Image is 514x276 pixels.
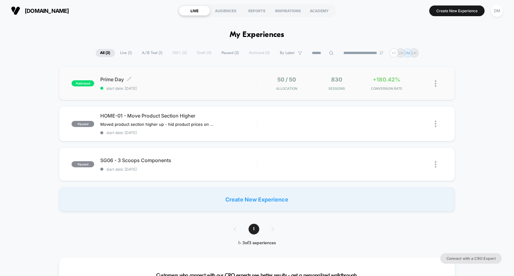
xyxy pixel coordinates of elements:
button: [DOMAIN_NAME] [9,6,71,16]
span: start date: [DATE] [100,167,257,172]
div: INSPIRATIONS [272,6,304,16]
span: 1 [249,224,259,234]
img: close [435,80,436,87]
button: DM [489,5,505,17]
span: 830 [331,76,342,83]
div: ACADEMY [304,6,335,16]
span: CONVERSION RATE [363,86,410,91]
p: CH [398,51,403,55]
p: DM [404,51,410,55]
div: Current time [175,136,189,143]
span: Paused ( 2 ) [217,49,244,57]
span: +180.42% [373,76,400,83]
div: 1 - 3 of 3 experiences [227,241,287,246]
span: HOME-01 - Move Product Section Higher [100,113,257,119]
span: A/B Test ( 1 ) [138,49,167,57]
span: paused [72,161,94,167]
input: Volume [218,136,236,142]
img: close [435,161,436,168]
span: [DOMAIN_NAME] [25,8,69,14]
div: LIVE [179,6,210,16]
span: SG06 - 3 Scoops Components [100,157,257,163]
div: REPORTS [241,6,272,16]
button: Play, NEW DEMO 2025-VEED.mp4 [124,66,139,81]
span: Allocation [276,86,297,91]
span: Moved product section higher up - hid product prices on cards [100,122,214,127]
span: All ( 3 ) [96,49,115,57]
input: Seek [5,126,259,132]
span: start date: [DATE] [100,86,257,91]
div: + 1 [390,49,398,57]
img: end [379,51,383,55]
h1: My Experiences [230,31,284,39]
span: Prime Day [100,76,257,82]
button: Play, NEW DEMO 2025-VEED.mp4 [3,134,13,144]
span: paused [72,121,94,127]
img: Visually logo [11,6,20,15]
button: Create New Experience [429,5,485,16]
div: Duration [190,136,206,143]
span: start date: [DATE] [100,130,257,135]
button: Connect with a CRO Expert [440,253,502,264]
span: Live ( 1 ) [116,49,137,57]
span: By Label [280,51,295,55]
div: AUDIENCES [210,6,241,16]
img: close [435,121,436,127]
p: LH [412,51,416,55]
span: 50 / 50 [277,76,296,83]
div: DM [491,5,503,17]
span: published [72,80,94,86]
span: Sessions [313,86,360,91]
div: Create New Experience [59,187,455,212]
